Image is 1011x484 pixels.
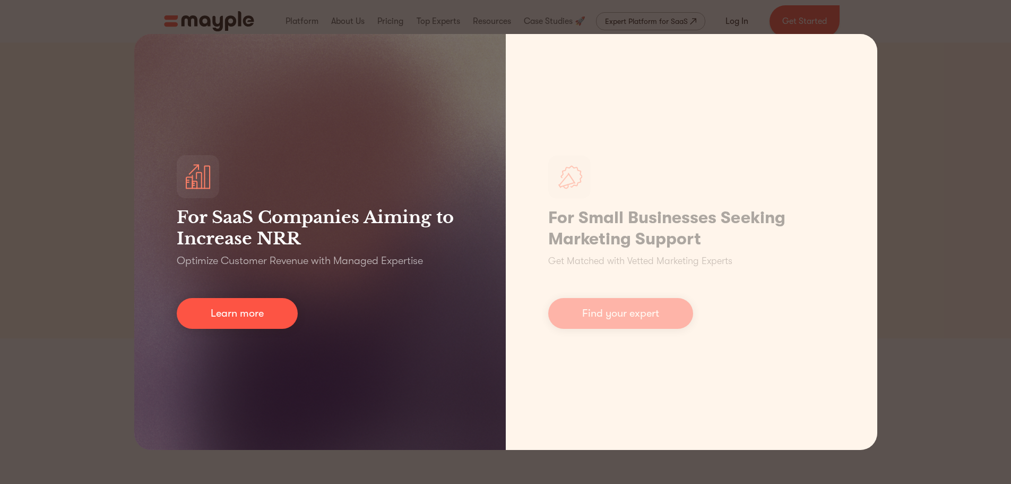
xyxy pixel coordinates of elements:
[548,254,732,268] p: Get Matched with Vetted Marketing Experts
[548,207,835,250] h1: For Small Businesses Seeking Marketing Support
[177,253,423,268] p: Optimize Customer Revenue with Managed Expertise
[177,207,463,249] h3: For SaaS Companies Aiming to Increase NRR
[548,298,693,329] a: Find your expert
[177,298,298,329] a: Learn more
